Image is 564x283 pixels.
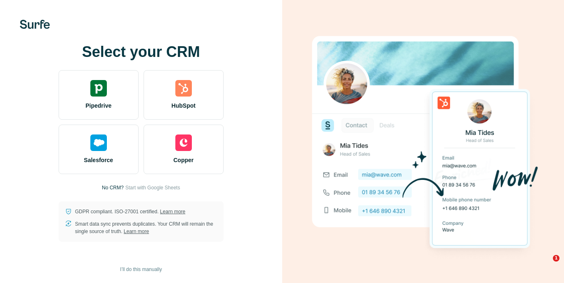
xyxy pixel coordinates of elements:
[553,255,559,262] span: 1
[172,101,196,110] span: HubSpot
[173,156,194,164] span: Copper
[90,80,107,97] img: pipedrive's logo
[85,101,111,110] span: Pipedrive
[124,229,149,234] a: Learn more
[20,20,50,29] img: Surfe's logo
[75,220,217,235] p: Smart data sync prevents duplicates. Your CRM will remain the single source of truth.
[175,80,192,97] img: hubspot's logo
[175,134,192,151] img: copper's logo
[536,255,556,275] iframe: Intercom live chat
[307,23,538,262] img: HUBSPOT image
[59,44,224,60] h1: Select your CRM
[90,134,107,151] img: salesforce's logo
[160,209,185,215] a: Learn more
[102,184,124,191] p: No CRM?
[75,208,185,215] p: GDPR compliant. ISO-27001 certified.
[84,156,113,164] span: Salesforce
[114,263,168,276] button: I’ll do this manually
[120,266,162,273] span: I’ll do this manually
[125,184,180,191] button: Start with Google Sheets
